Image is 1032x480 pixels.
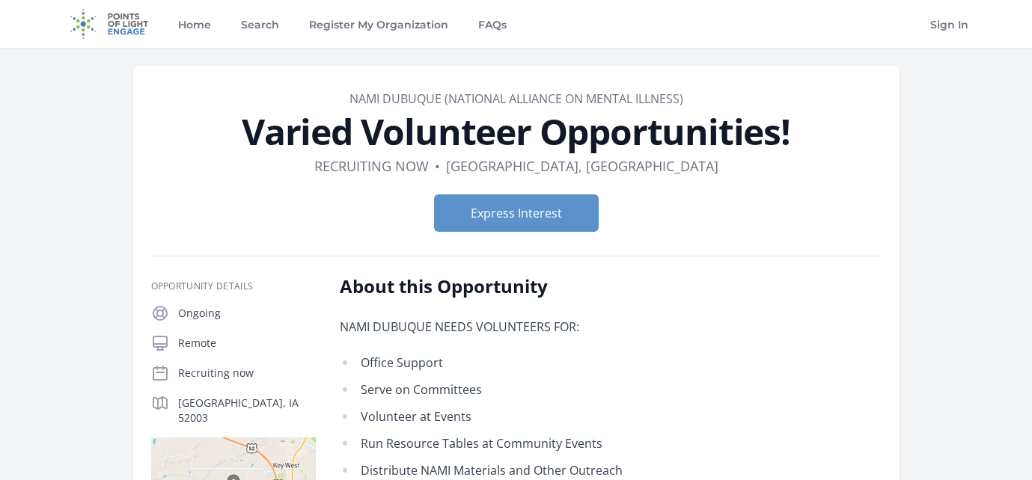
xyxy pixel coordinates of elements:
[340,316,778,337] p: NAMI DUBUQUE NEEDS VOLUNTEERS FOR:
[349,90,683,107] a: NAMI Dubuque (National Alliance on Mental Illness)
[446,156,718,176] dd: [GEOGRAPHIC_DATA], [GEOGRAPHIC_DATA]
[151,114,882,150] h1: Varied Volunteer Opportunities!
[151,280,316,292] h3: Opportunity Details
[435,156,440,176] div: •
[340,274,778,298] h2: About this Opportunity
[340,379,778,400] li: Serve on Committees
[434,194,599,232] button: Express Interest
[178,366,316,381] p: Recruiting now
[314,156,429,176] dd: Recruiting now
[178,336,316,351] p: Remote
[178,396,316,425] p: [GEOGRAPHIC_DATA], IA 52003
[340,352,778,373] li: Office Support
[178,306,316,321] p: Ongoing
[340,406,778,427] li: Volunteer at Events
[340,433,778,454] li: Run Resource Tables at Community Events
